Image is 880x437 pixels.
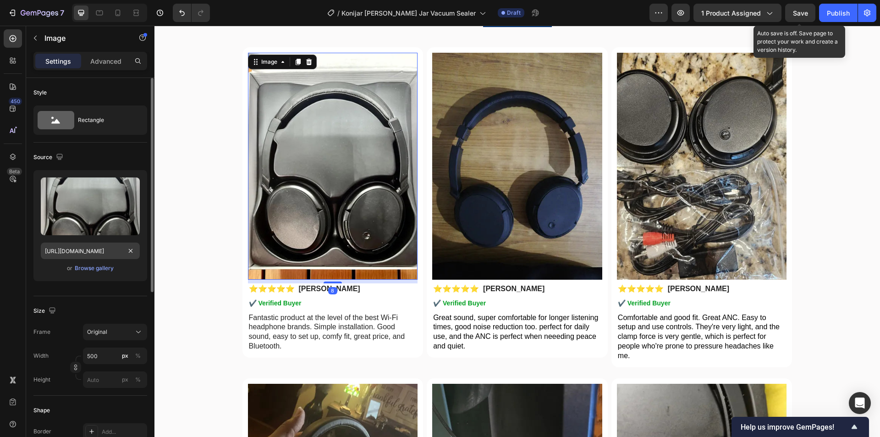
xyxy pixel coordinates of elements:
div: Size [33,305,58,317]
p: Settings [45,56,71,66]
div: Publish [827,8,850,18]
p: Fantastic product at the level of the best Wi-Fi headphone brands. Simple installation. Good soun... [94,288,263,326]
span: Draft [507,9,521,17]
div: 450 [9,98,22,105]
div: % [135,352,141,360]
div: Source [33,151,65,164]
button: % [120,350,131,361]
button: px [132,374,143,385]
p: ⭐⭐⭐⭐⭐ [PERSON_NAME] [463,259,632,268]
img: HibiTone-rv-3.webp [462,27,632,254]
input: px% [83,371,147,388]
input: https://example.com/image.jpg [41,243,140,259]
button: Show survey - Help us improve GemPages! [741,421,860,432]
span: Original [87,328,107,336]
div: Browse gallery [75,264,114,272]
img: HibiTone-rv-6.webp [278,27,448,254]
span: Comfortable and good fit. Great ANC. Easy to setup and use controls. They're very light, and the ... [463,288,625,334]
div: Open Intercom Messenger [849,392,871,414]
span: Help us improve GemPages! [741,423,849,431]
iframe: Design area [154,26,880,437]
p: Advanced [90,56,121,66]
p: 7 [60,7,64,18]
span: or [67,263,72,274]
img: preview-image [41,177,140,235]
button: 1 product assigned [693,4,781,22]
p: ✔️ Verified Buyer [463,273,632,282]
p: ⭐⭐⭐⭐⭐ [PERSON_NAME] [279,259,447,268]
button: 7 [4,4,68,22]
button: Save [785,4,815,22]
button: px [132,350,143,361]
button: Browse gallery [74,264,114,273]
p: Image [44,33,122,44]
input: px% [83,348,147,364]
label: Height [33,376,50,384]
span: Konijar [PERSON_NAME] Jar Vacuum Sealer [341,8,476,18]
span: / [337,8,340,18]
span: 1 product assigned [701,8,761,18]
div: Shape [33,406,50,415]
p: ⭐⭐⭐⭐⭐ [PERSON_NAME] [94,259,263,268]
div: Undo/Redo [173,4,210,22]
div: Border [33,427,51,436]
div: Beta [7,168,22,175]
p: ✔️ Verified Buyer [94,273,263,282]
button: Original [83,324,147,340]
span: Great sound, super comfortable for longer listening times, good noise reduction too. perfect for ... [279,288,444,324]
span: Save [793,9,808,17]
p: ✔️ Verified Buyer [279,273,447,282]
button: % [120,374,131,385]
label: Width [33,352,49,360]
div: px [122,352,128,360]
div: px [122,376,128,384]
label: Frame [33,328,50,336]
button: Publish [819,4,858,22]
div: Rectangle [78,110,134,131]
div: % [135,376,141,384]
div: Style [33,89,47,97]
div: Add... [102,428,145,436]
div: 8 [174,261,183,269]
